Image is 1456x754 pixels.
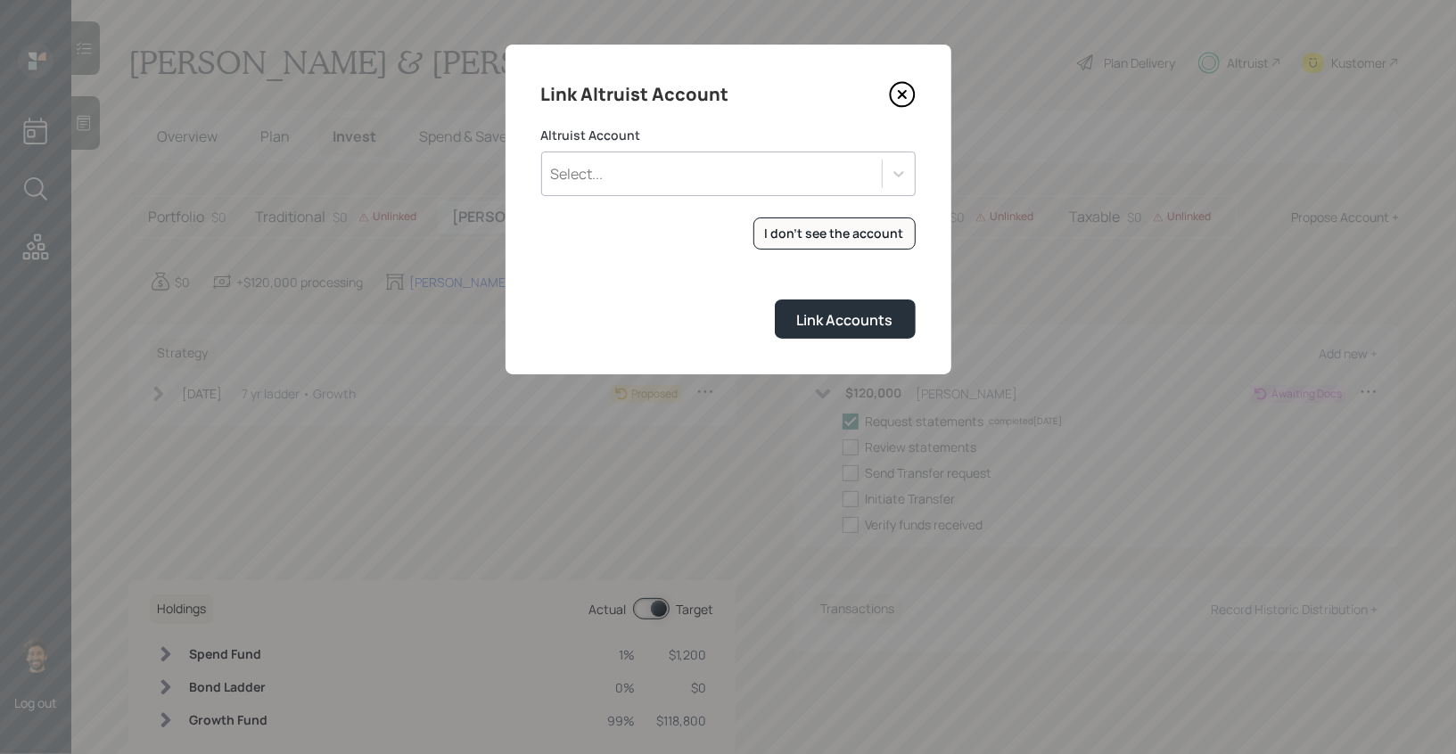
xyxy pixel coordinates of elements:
div: Select... [551,164,604,184]
div: I don't see the account [765,225,904,242]
label: Altruist Account [541,127,916,144]
button: I don't see the account [753,217,916,250]
button: Link Accounts [775,299,916,338]
h4: Link Altruist Account [541,80,729,109]
div: Link Accounts [797,310,893,330]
